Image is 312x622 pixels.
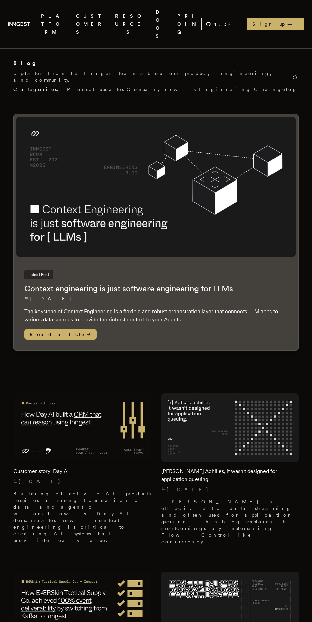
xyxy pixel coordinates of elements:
[38,8,68,40] button: PLATFORM
[13,114,299,351] a: Latest PostContext engineering is just software engineering for LLMs[DATE] The keystone of Contex...
[161,467,299,483] h2: [PERSON_NAME] Achilles, it wasn't designed for application queuing
[127,86,196,93] a: Company news
[161,486,299,493] p: [DATE]
[24,283,288,294] h2: Context engineering is just software engineering for LLMs
[254,86,298,93] a: Changelog
[161,393,299,545] a: Featured image for Kafka's Achilles, it wasn't designed for application queuing blog post[PERSON_...
[13,59,47,67] h2: Blog
[16,117,296,257] img: Featured image for Context engineering is just software engineering for LLMs blog post
[24,295,288,302] p: [DATE]
[13,478,151,485] p: [DATE]
[114,8,148,40] button: RESOURCES
[38,12,68,36] span: PLATFORM
[67,86,124,93] a: Product updates
[161,498,299,545] p: [PERSON_NAME] is effective for data-streaming and often used for application queuing. This blog e...
[177,8,201,40] a: PRICING
[161,393,299,462] img: Featured image for Kafka's Achilles, it wasn't designed for application queuing blog post
[214,21,235,27] span: 4.3 K
[76,8,107,40] a: CUSTOMERS
[24,307,288,324] p: The keystone of Context Engineering is a flexible and robust orchestration layer that connects LL...
[287,21,299,27] span: →
[13,393,151,544] a: Featured image for Customer story: Day AI blog postCustomer story: Day AI[DATE] Building effectiv...
[13,70,289,83] p: Updates from the Inngest team about our product, engineering, and community.
[247,18,304,30] a: Sign up
[13,467,151,475] h2: Customer story: Day AI
[13,393,151,462] img: Featured image for Customer story: Day AI blog post
[24,270,53,279] span: Latest Post
[24,329,97,340] span: Read article
[114,12,148,36] span: RESOURCES
[156,8,169,40] a: DOCS
[199,86,251,93] a: Engineering
[13,86,64,93] span: Categories:
[13,490,151,544] p: Building effective AI products requires a strong foundation of data and agentic workflows. Day AI...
